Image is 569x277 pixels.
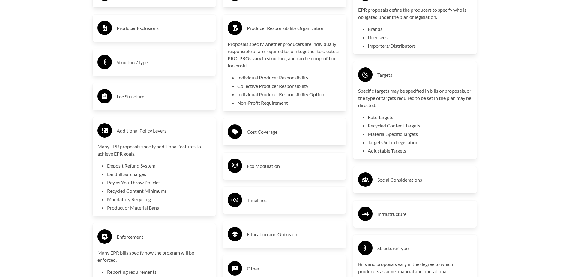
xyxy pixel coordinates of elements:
[358,87,472,109] p: Specific targets may be specified in bills or proposals, or the type of targets required to be se...
[377,243,472,253] h3: Structure/Type
[247,230,341,239] h3: Education and Outreach
[107,196,211,203] li: Mandatory Recycling
[237,99,341,106] li: Non-Profit Requirement
[247,264,341,273] h3: Other
[377,70,472,80] h3: Targets
[237,91,341,98] li: Individual Producer Responsibility Option
[377,175,472,185] h3: Social Considerations
[117,126,211,136] h3: Additional Policy Levers
[107,268,211,276] li: Reporting requirements
[368,122,472,129] li: Recycled Content Targets
[368,130,472,138] li: Material Specific Targets
[97,249,211,264] p: Many EPR bills specify how the program will be enforced.
[117,23,211,33] h3: Producer Exclusions
[247,127,341,137] h3: Cost Coverage
[368,139,472,146] li: Targets Set in Legislation
[247,195,341,205] h3: Timelines
[237,74,341,81] li: Individual Producer Responsibility
[247,161,341,171] h3: Eco Modulation
[368,147,472,154] li: Adjustable Targets
[97,143,211,157] p: Many EPR proposals specify additional features to achieve EPR goals.
[377,209,472,219] h3: Infrastructure
[107,204,211,211] li: Product or Material Bans
[107,162,211,169] li: Deposit Refund System
[368,42,472,49] li: Importers/Distributors
[107,187,211,195] li: Recycled Content Minimums
[107,171,211,178] li: Landfill Surcharges
[228,40,341,69] p: Proposals specify whether producers are individually responsible or are required to join together...
[368,25,472,33] li: Brands
[237,82,341,90] li: Collective Producer Responsibility
[117,58,211,67] h3: Structure/Type
[247,23,341,33] h3: Producer Responsibility Organization
[117,232,211,242] h3: Enforcement
[358,6,472,21] p: EPR proposals define the producers to specify who is obligated under the plan or legislation.
[107,179,211,186] li: Pay as You Throw Policies
[368,114,472,121] li: Rate Targets
[368,34,472,41] li: Licensees
[117,92,211,101] h3: Fee Structure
